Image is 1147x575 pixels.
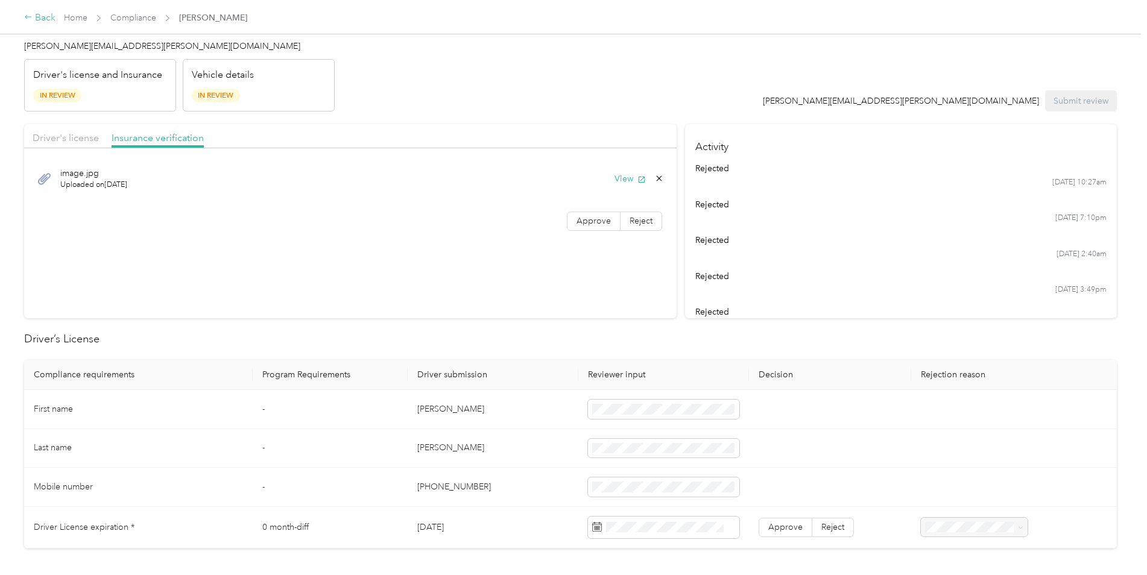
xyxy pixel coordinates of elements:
span: First name [34,404,73,414]
time: [DATE] 10:27am [1052,177,1107,188]
span: Mobile number [34,482,93,492]
span: [PERSON_NAME] [179,11,247,24]
time: [DATE] 3:49pm [1055,284,1107,295]
span: [PERSON_NAME][EMAIL_ADDRESS][PERSON_NAME][DOMAIN_NAME] [24,41,300,51]
p: Vehicle details [192,68,254,83]
span: In Review [33,89,81,102]
td: - [253,390,408,429]
th: Rejection reason [911,360,1117,390]
span: Uploaded on [DATE] [60,180,127,190]
td: Driver License expiration * [24,507,253,548]
th: Decision [749,360,912,390]
td: Mobile number [24,468,253,507]
td: - [253,468,408,507]
button: View [615,172,646,185]
span: image.jpg [60,167,127,180]
div: rejected [695,198,1106,211]
td: 0 month-diff [253,507,408,548]
span: Last name [34,442,72,453]
span: Approve [768,522,803,532]
div: rejected [695,234,1106,247]
a: Home [64,13,87,23]
td: First name [24,390,253,429]
td: - [253,429,408,468]
div: rejected [695,306,1106,318]
th: Compliance requirements [24,360,253,390]
span: Approve [577,216,611,226]
span: In Review [192,89,240,102]
iframe: Everlance-gr Chat Button Frame [1079,507,1147,575]
time: [DATE] 7:10pm [1055,213,1107,224]
td: [PHONE_NUMBER] [408,468,578,507]
div: rejected [695,162,1106,175]
div: Back [24,11,55,25]
th: Program Requirements [253,360,408,390]
h2: Driver’s License [24,331,1117,347]
td: Last name [24,429,253,468]
td: [PERSON_NAME] [408,429,578,468]
div: [PERSON_NAME][EMAIL_ADDRESS][PERSON_NAME][DOMAIN_NAME] [763,95,1039,107]
span: Driver License expiration * [34,522,134,532]
time: [DATE] 2:40am [1057,249,1107,260]
span: Reject [821,522,844,532]
th: Reviewer input [578,360,749,390]
span: Driver's license [33,132,99,143]
td: [PERSON_NAME] [408,390,578,429]
span: Reject [630,216,652,226]
th: Driver submission [408,360,578,390]
span: Insurance verification [112,132,204,143]
td: [DATE] [408,507,578,548]
div: rejected [695,270,1106,283]
a: Compliance [110,13,156,23]
h4: Activity [685,124,1117,162]
p: Driver's license and Insurance [33,68,162,83]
